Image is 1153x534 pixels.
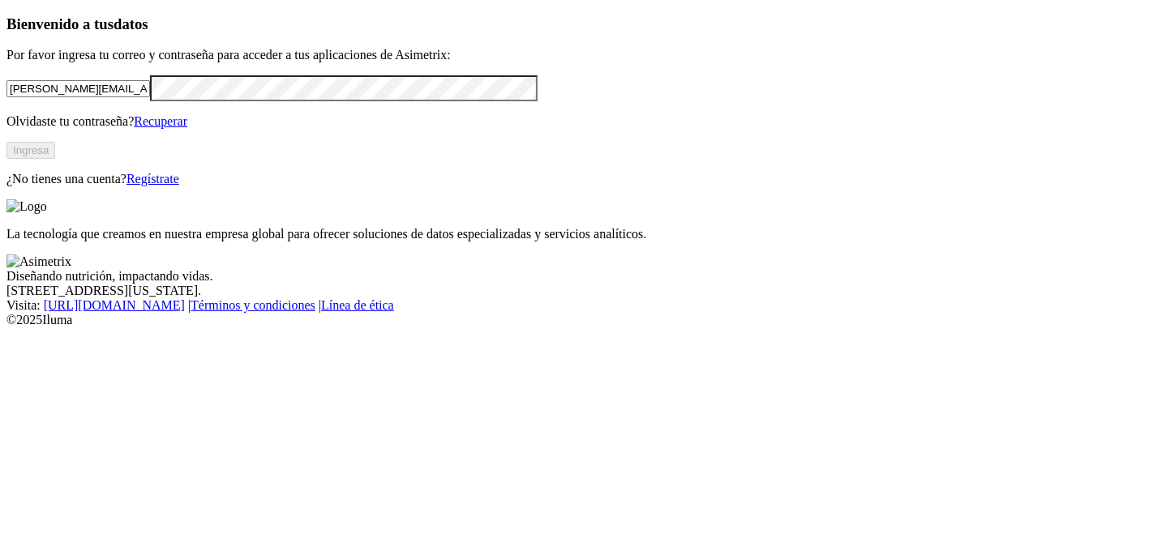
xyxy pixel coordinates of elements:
[6,80,150,97] input: Tu correo
[6,199,47,214] img: Logo
[114,15,148,32] span: datos
[44,298,185,312] a: [URL][DOMAIN_NAME]
[6,48,1147,62] p: Por favor ingresa tu correo y contraseña para acceder a tus aplicaciones de Asimetrix:
[6,298,1147,313] div: Visita : | |
[321,298,394,312] a: Línea de ética
[6,227,1147,241] p: La tecnología que creamos en nuestra empresa global para ofrecer soluciones de datos especializad...
[134,114,187,128] a: Recuperar
[6,269,1147,284] div: Diseñando nutrición, impactando vidas.
[6,172,1147,186] p: ¿No tienes una cuenta?
[191,298,315,312] a: Términos y condiciones
[6,254,71,269] img: Asimetrix
[6,284,1147,298] div: [STREET_ADDRESS][US_STATE].
[126,172,179,186] a: Regístrate
[6,114,1147,129] p: Olvidaste tu contraseña?
[6,15,1147,33] h3: Bienvenido a tus
[6,313,1147,327] div: © 2025 Iluma
[6,142,55,159] button: Ingresa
